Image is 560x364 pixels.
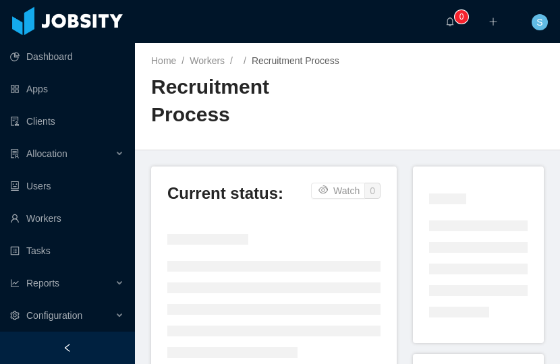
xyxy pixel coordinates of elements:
[167,183,311,204] h3: Current status:
[190,55,225,66] a: Workers
[151,73,347,128] h2: Recruitment Process
[10,173,124,200] a: icon: robotUsers
[488,17,498,26] i: icon: plus
[244,55,246,66] span: /
[10,311,20,320] i: icon: setting
[252,55,339,66] span: Recruitment Process
[230,55,233,66] span: /
[181,55,184,66] span: /
[455,10,468,24] sup: 0
[10,149,20,158] i: icon: solution
[26,148,67,159] span: Allocation
[26,278,59,289] span: Reports
[10,237,124,264] a: icon: profileTasks
[10,278,20,288] i: icon: line-chart
[151,55,176,66] a: Home
[26,310,82,321] span: Configuration
[364,183,381,199] button: 0
[445,17,455,26] i: icon: bell
[536,14,542,30] span: S
[10,75,124,102] a: icon: appstoreApps
[10,205,124,232] a: icon: userWorkers
[10,43,124,70] a: icon: pie-chartDashboard
[10,108,124,135] a: icon: auditClients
